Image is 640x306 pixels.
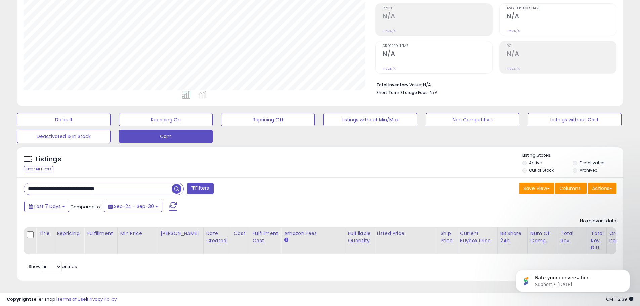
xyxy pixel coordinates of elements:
div: Clear All Filters [24,166,53,172]
div: No relevant data [580,218,616,224]
button: Non Competitive [426,113,519,126]
span: Columns [559,185,581,192]
strong: Copyright [7,296,31,302]
iframe: Intercom notifications message [506,256,640,303]
button: Sep-24 - Sep-30 [104,201,162,212]
p: Listing States: [522,152,623,159]
button: Repricing On [119,113,213,126]
span: Ordered Items [383,44,492,48]
button: Actions [588,183,616,194]
span: Last 7 Days [34,203,61,210]
label: Out of Stock [529,167,554,173]
button: Repricing Off [221,113,315,126]
b: Short Term Storage Fees: [376,90,429,95]
button: Columns [555,183,587,194]
a: Terms of Use [57,296,86,302]
button: Save View [519,183,554,194]
button: Cam [119,130,213,143]
div: Listed Price [377,230,435,237]
div: BB Share 24h. [500,230,525,244]
div: Fulfillable Quantity [348,230,371,244]
h2: N/A [507,12,616,21]
b: Total Inventory Value: [376,82,422,88]
div: Fulfillment Cost [252,230,278,244]
div: Num of Comp. [530,230,555,244]
label: Archived [580,167,598,173]
div: Total Rev. Diff. [591,230,604,251]
div: Amazon Fees [284,230,342,237]
small: Prev: N/A [383,67,396,71]
div: Cost [233,230,247,237]
div: Ordered Items [609,230,634,244]
button: Filters [187,183,213,194]
div: [PERSON_NAME] [161,230,201,237]
span: Sep-24 - Sep-30 [114,203,154,210]
label: Deactivated [580,160,605,166]
div: seller snap | | [7,296,117,303]
small: Amazon Fees. [284,237,288,243]
div: Total Rev. [561,230,585,244]
button: Deactivated & In Stock [17,130,111,143]
div: Fulfillment [87,230,114,237]
label: Active [529,160,542,166]
button: Last 7 Days [24,201,69,212]
button: Listings without Cost [528,113,622,126]
div: Min Price [120,230,155,237]
div: Repricing [57,230,81,237]
span: Avg. Buybox Share [507,7,616,10]
span: ROI [507,44,616,48]
li: N/A [376,80,611,88]
small: Prev: N/A [507,67,520,71]
button: Default [17,113,111,126]
h5: Listings [36,155,61,164]
div: Date Created [206,230,228,244]
span: Compared to: [70,204,101,210]
div: Title [39,230,51,237]
div: Ship Price [441,230,454,244]
a: Privacy Policy [87,296,117,302]
span: Show: entries [29,263,77,270]
small: Prev: N/A [383,29,396,33]
span: N/A [430,89,438,96]
div: Current Buybox Price [460,230,495,244]
h2: N/A [383,12,492,21]
h2: N/A [507,50,616,59]
small: Prev: N/A [507,29,520,33]
button: Listings without Min/Max [323,113,417,126]
span: Profit [383,7,492,10]
h2: N/A [383,50,492,59]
